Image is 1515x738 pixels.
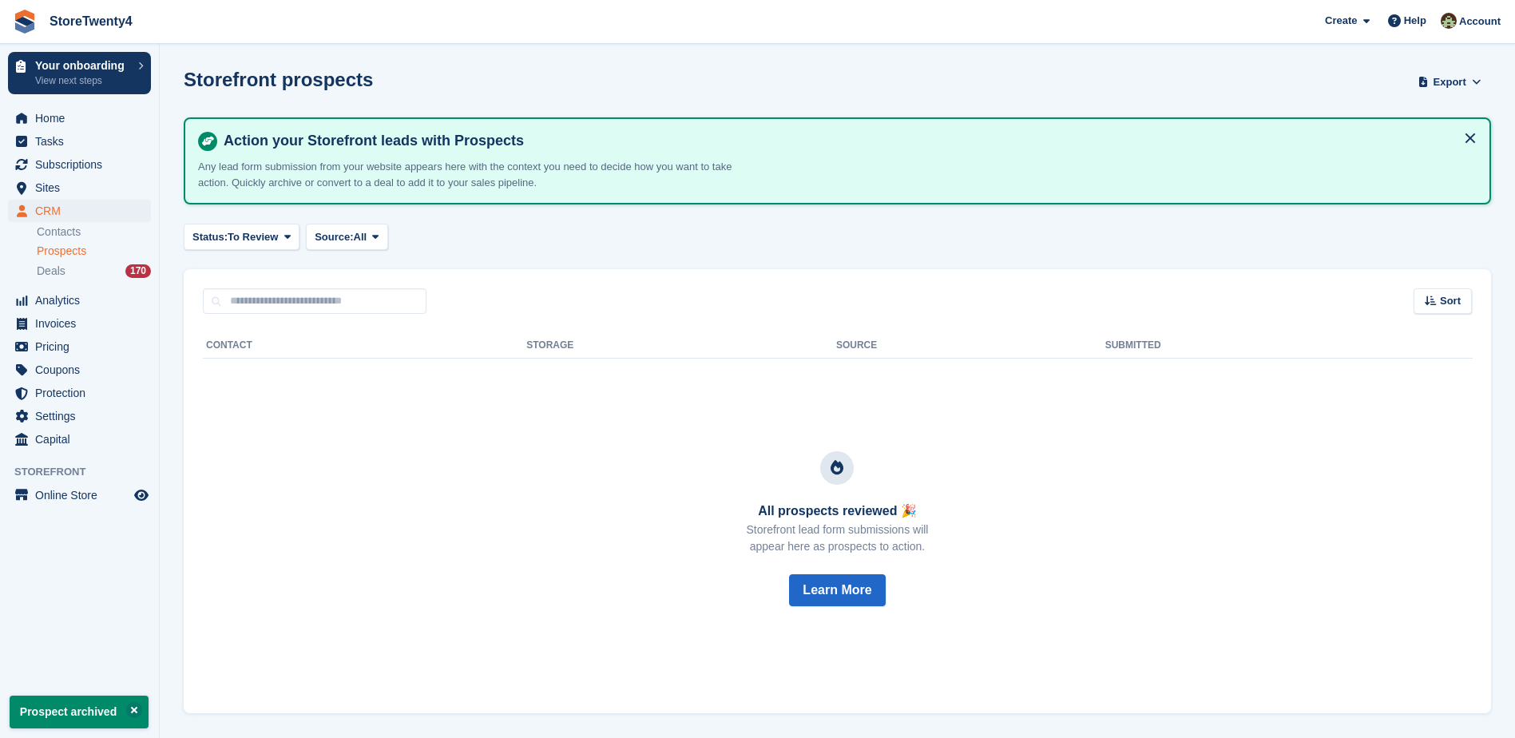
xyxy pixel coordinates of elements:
a: menu [8,130,151,153]
span: CRM [35,200,131,222]
th: Storage [526,333,836,359]
span: Status: [192,229,228,245]
a: menu [8,335,151,358]
span: Coupons [35,359,131,381]
a: Preview store [132,486,151,505]
span: All [354,229,367,245]
a: menu [8,428,151,450]
span: Help [1404,13,1426,29]
span: Deals [37,264,65,279]
a: menu [8,177,151,199]
a: menu [8,405,151,427]
span: Subscriptions [35,153,131,176]
a: menu [8,153,151,176]
a: menu [8,484,151,506]
span: Storefront [14,464,159,480]
span: Account [1459,14,1501,30]
p: Prospect archived [10,696,149,728]
a: menu [8,107,151,129]
span: Sort [1440,293,1461,309]
p: View next steps [35,73,130,88]
p: Storefront lead form submissions will appear here as prospects to action. [747,522,929,555]
div: 170 [125,264,151,278]
th: Submitted [1105,333,1472,359]
span: Protection [35,382,131,404]
span: Settings [35,405,131,427]
a: menu [8,312,151,335]
a: Contacts [37,224,151,240]
span: Sites [35,177,131,199]
a: menu [8,289,151,311]
h1: Storefront prospects [184,69,373,90]
a: menu [8,359,151,381]
span: Prospects [37,244,86,259]
img: Lee Hanlon [1441,13,1457,29]
h3: All prospects reviewed 🎉 [747,504,929,518]
a: Your onboarding View next steps [8,52,151,94]
button: Status: To Review [184,224,299,250]
a: StoreTwenty4 [43,8,139,34]
th: Source [836,333,1105,359]
span: Online Store [35,484,131,506]
span: Invoices [35,312,131,335]
span: To Review [228,229,278,245]
img: stora-icon-8386f47178a22dfd0bd8f6a31ec36ba5ce8667c1dd55bd0f319d3a0aa187defe.svg [13,10,37,34]
span: Pricing [35,335,131,358]
span: Tasks [35,130,131,153]
button: Export [1414,69,1485,95]
a: Deals 170 [37,263,151,280]
p: Any lead form submission from your website appears here with the context you need to decide how y... [198,159,757,190]
a: menu [8,200,151,222]
a: Prospects [37,243,151,260]
a: menu [8,382,151,404]
button: Source: All [306,224,388,250]
h4: Action your Storefront leads with Prospects [217,132,1477,150]
span: Export [1434,74,1466,90]
span: Analytics [35,289,131,311]
span: Source: [315,229,353,245]
th: Contact [203,333,526,359]
p: Your onboarding [35,60,130,71]
button: Learn More [789,574,885,606]
span: Create [1325,13,1357,29]
span: Capital [35,428,131,450]
span: Home [35,107,131,129]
